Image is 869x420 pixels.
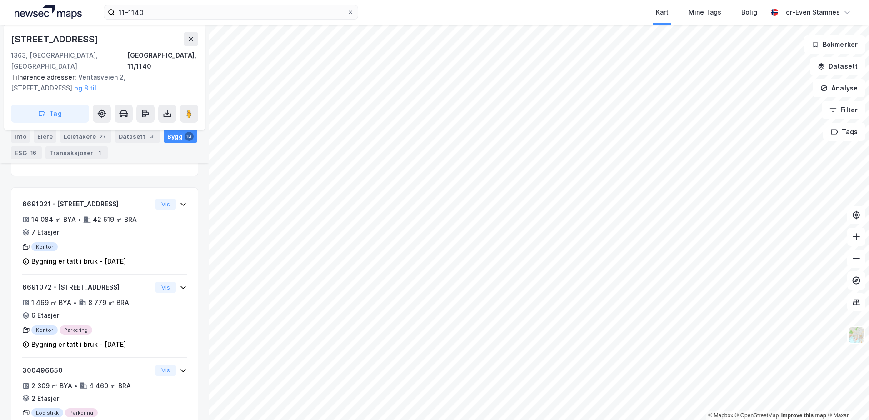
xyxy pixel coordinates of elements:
[823,123,865,141] button: Tags
[822,101,865,119] button: Filter
[810,57,865,75] button: Datasett
[147,132,156,141] div: 3
[689,7,721,18] div: Mine Tags
[31,256,126,267] div: Bygning er tatt i bruk - [DATE]
[31,227,59,238] div: 7 Etasjer
[22,365,152,376] div: 300496650
[782,7,840,18] div: Tor-Even Stamnes
[155,199,176,210] button: Vis
[824,376,869,420] iframe: Chat Widget
[155,365,176,376] button: Vis
[848,326,865,344] img: Z
[34,130,56,143] div: Eiere
[78,216,81,223] div: •
[155,282,176,293] button: Vis
[45,146,108,159] div: Transaksjoner
[813,79,865,97] button: Analyse
[741,7,757,18] div: Bolig
[22,199,152,210] div: 6691021 - [STREET_ADDRESS]
[60,130,111,143] div: Leietakere
[31,214,76,225] div: 14 084 ㎡ BYA
[31,339,126,350] div: Bygning er tatt i bruk - [DATE]
[708,412,733,419] a: Mapbox
[824,376,869,420] div: Kontrollprogram for chat
[11,130,30,143] div: Info
[95,148,104,157] div: 1
[73,299,77,306] div: •
[115,5,347,19] input: Søk på adresse, matrikkel, gårdeiere, leietakere eller personer
[29,148,38,157] div: 16
[74,382,78,390] div: •
[31,297,71,308] div: 1 469 ㎡ BYA
[11,32,100,46] div: [STREET_ADDRESS]
[11,73,78,81] span: Tilhørende adresser:
[11,50,127,72] div: 1363, [GEOGRAPHIC_DATA], [GEOGRAPHIC_DATA]
[93,214,137,225] div: 42 619 ㎡ BRA
[89,380,131,391] div: 4 460 ㎡ BRA
[164,130,197,143] div: Bygg
[804,35,865,54] button: Bokmerker
[88,297,129,308] div: 8 779 ㎡ BRA
[11,146,42,159] div: ESG
[15,5,82,19] img: logo.a4113a55bc3d86da70a041830d287a7e.svg
[115,130,160,143] div: Datasett
[656,7,669,18] div: Kart
[11,105,89,123] button: Tag
[98,132,108,141] div: 27
[127,50,198,72] div: [GEOGRAPHIC_DATA], 11/1140
[735,412,779,419] a: OpenStreetMap
[11,72,191,94] div: Veritasveien 2, [STREET_ADDRESS]
[781,412,826,419] a: Improve this map
[185,132,194,141] div: 13
[31,393,59,404] div: 2 Etasjer
[22,282,152,293] div: 6691072 - [STREET_ADDRESS]
[31,380,72,391] div: 2 309 ㎡ BYA
[31,310,59,321] div: 6 Etasjer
